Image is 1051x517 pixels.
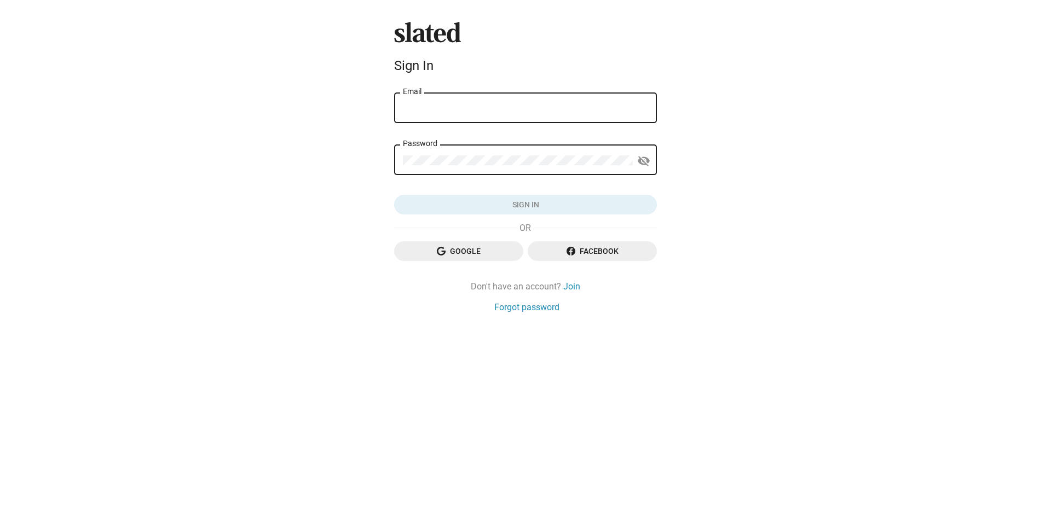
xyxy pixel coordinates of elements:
[528,241,657,261] button: Facebook
[394,281,657,292] div: Don't have an account?
[633,150,655,172] button: Show password
[394,58,657,73] div: Sign In
[403,241,515,261] span: Google
[394,241,523,261] button: Google
[536,241,648,261] span: Facebook
[394,22,657,78] sl-branding: Sign In
[637,153,650,170] mat-icon: visibility_off
[563,281,580,292] a: Join
[494,301,559,313] a: Forgot password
